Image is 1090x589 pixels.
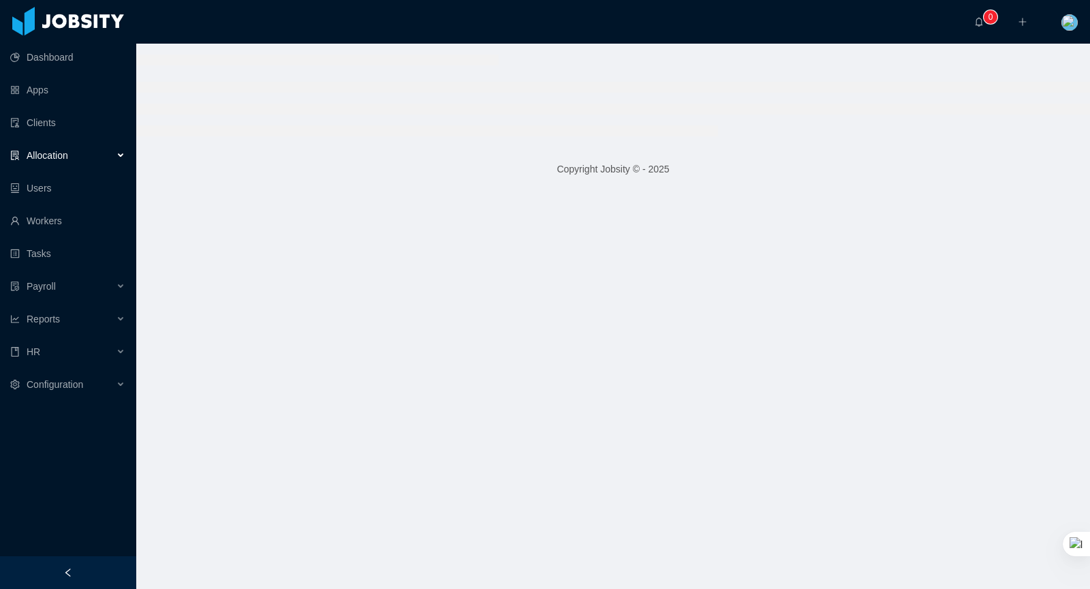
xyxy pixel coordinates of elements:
a: icon: profileTasks [10,240,125,267]
i: icon: line-chart [10,314,20,324]
span: HR [27,346,40,357]
a: icon: auditClients [10,109,125,136]
i: icon: setting [10,380,20,389]
i: icon: file-protect [10,282,20,291]
footer: Copyright Jobsity © - 2025 [136,146,1090,193]
i: icon: plus [1018,17,1027,27]
span: Allocation [27,150,68,161]
a: icon: appstoreApps [10,76,125,104]
span: Configuration [27,379,83,390]
i: icon: bell [974,17,984,27]
a: icon: robotUsers [10,175,125,202]
sup: 0 [984,10,997,24]
img: fd154270-6900-11e8-8dba-5d495cac71c7_5cf6810034285.jpeg [1061,14,1078,31]
span: Reports [27,314,60,324]
span: Payroll [27,281,56,292]
i: icon: book [10,347,20,357]
i: icon: solution [10,151,20,160]
a: icon: pie-chartDashboard [10,44,125,71]
a: icon: userWorkers [10,207,125,235]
